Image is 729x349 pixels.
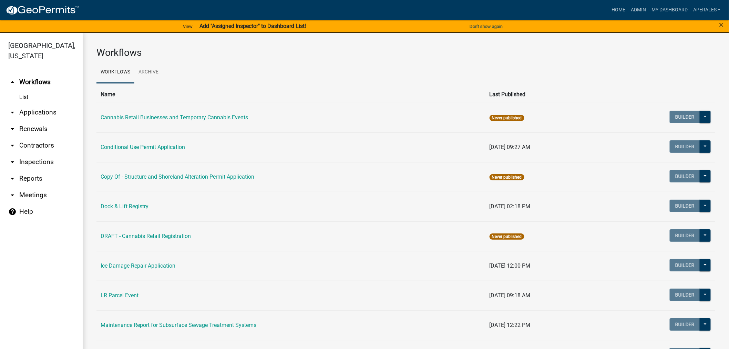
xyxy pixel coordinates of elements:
[101,262,175,269] a: Ice Damage Repair Application
[8,191,17,199] i: arrow_drop_down
[101,292,138,299] a: LR Parcel Event
[490,203,531,210] span: [DATE] 02:18 PM
[8,141,17,150] i: arrow_drop_down
[649,3,690,17] a: My Dashboard
[670,289,700,301] button: Builder
[670,170,700,182] button: Builder
[101,322,256,328] a: Maintenance Report for Subsurface Sewage Treatment Systems
[101,114,248,121] a: Cannabis Retail Businesses and Temporary Cannabis Events
[490,262,531,269] span: [DATE] 12:00 PM
[719,20,724,30] span: ×
[670,111,700,123] button: Builder
[609,3,628,17] a: Home
[690,3,723,17] a: aperales
[670,200,700,212] button: Builder
[8,125,17,133] i: arrow_drop_down
[490,322,531,328] span: [DATE] 12:22 PM
[96,47,715,59] h3: Workflows
[8,208,17,216] i: help
[485,86,599,103] th: Last Published
[8,108,17,117] i: arrow_drop_down
[490,233,524,240] span: Never published
[670,318,700,331] button: Builder
[101,173,254,180] a: Copy Of - Structure and Shoreland Alteration Permit Application
[101,203,148,210] a: Dock & Lift Registry
[490,144,531,150] span: [DATE] 09:27 AM
[8,78,17,86] i: arrow_drop_up
[96,61,134,83] a: Workflows
[490,115,524,121] span: Never published
[670,259,700,271] button: Builder
[8,158,17,166] i: arrow_drop_down
[670,140,700,153] button: Builder
[490,292,531,299] span: [DATE] 09:18 AM
[134,61,163,83] a: Archive
[96,86,485,103] th: Name
[467,21,505,32] button: Don't show again
[101,233,191,239] a: DRAFT - Cannabis Retail Registration
[628,3,649,17] a: Admin
[101,144,185,150] a: Conditional Use Permit Application
[670,229,700,242] button: Builder
[199,23,306,29] strong: Add "Assigned Inspector" to Dashboard List!
[490,174,524,180] span: Never published
[719,21,724,29] button: Close
[180,21,195,32] a: View
[8,174,17,183] i: arrow_drop_down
